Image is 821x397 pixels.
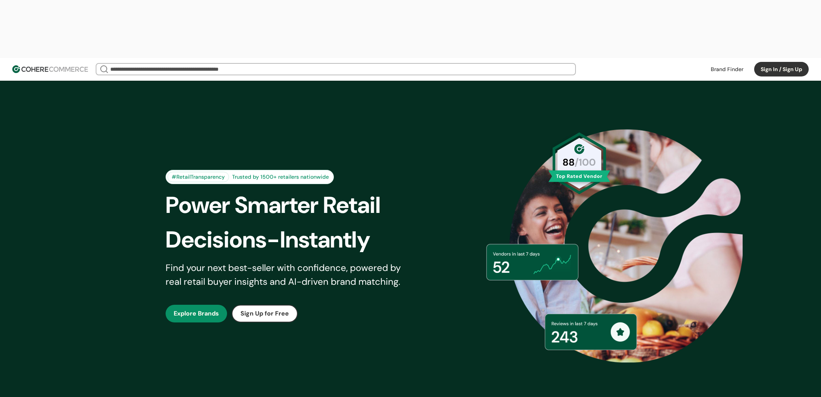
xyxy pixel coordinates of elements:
[229,173,332,181] div: Trusted by 1500+ retailers nationwide
[166,261,411,289] div: Find your next best-seller with confidence, powered by real retail buyer insights and AI-driven b...
[166,305,227,322] button: Explore Brands
[12,65,88,73] img: Cohere Logo
[232,305,298,322] button: Sign Up for Free
[166,223,424,257] div: Decisions-Instantly
[168,172,229,182] div: #RetailTransparency
[754,62,809,76] button: Sign In / Sign Up
[166,188,424,223] div: Power Smarter Retail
